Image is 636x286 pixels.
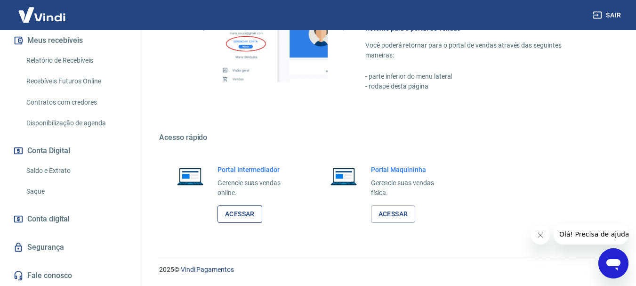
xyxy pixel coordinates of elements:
a: Disponibilização de agenda [23,114,129,133]
button: Conta Digital [11,140,129,161]
span: Olá! Precisa de ajuda? [6,7,79,14]
a: Fale conosco [11,265,129,286]
h5: Acesso rápido [159,133,613,142]
a: Vindi Pagamentos [181,266,234,273]
a: Conta digital [11,209,129,229]
iframe: Botão para abrir a janela de mensagens [598,248,628,278]
img: Vindi [11,0,72,29]
h6: Portal Maquininha [371,165,449,174]
h6: Portal Intermediador [217,165,296,174]
p: - parte inferior do menu lateral [365,72,591,82]
a: Relatório de Recebíveis [23,51,129,70]
button: Sair [591,7,625,24]
img: Imagem de um notebook aberto [170,165,210,188]
a: Recebíveis Futuros Online [23,72,129,91]
a: Saldo e Extrato [23,161,129,180]
iframe: Fechar mensagem [531,226,550,245]
span: Conta digital [27,212,70,226]
p: Gerencie suas vendas online. [217,178,296,198]
p: Você poderá retornar para o portal de vendas através das seguintes maneiras: [365,41,591,60]
p: - rodapé desta página [365,82,591,91]
p: 2025 © [159,265,613,275]
a: Segurança [11,237,129,258]
iframe: Mensagem da empresa [554,224,628,245]
img: Imagem de um notebook aberto [324,165,363,188]
a: Acessar [371,205,416,223]
a: Contratos com credores [23,93,129,112]
p: Gerencie suas vendas física. [371,178,449,198]
button: Meus recebíveis [11,30,129,51]
a: Saque [23,182,129,201]
a: Acessar [217,205,262,223]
